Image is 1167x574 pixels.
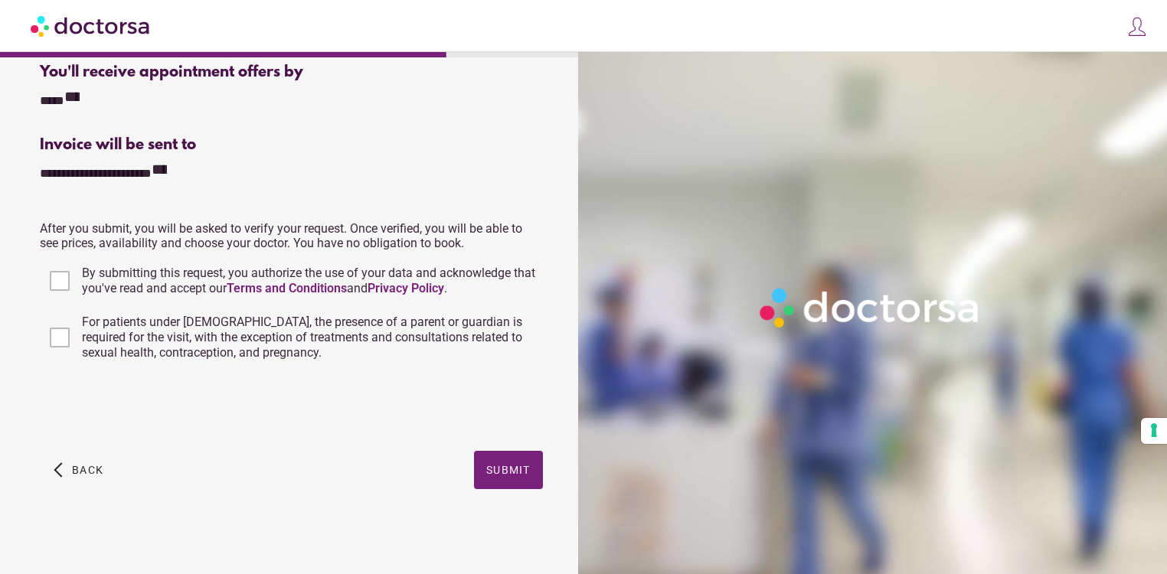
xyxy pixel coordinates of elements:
span: Back [72,464,103,476]
button: Submit [474,451,543,489]
div: Invoice will be sent to [40,136,542,154]
a: Terms and Conditions [227,281,347,295]
p: After you submit, you will be asked to verify your request. Once verified, you will be able to se... [40,221,542,250]
a: Privacy Policy [368,281,444,295]
div: You'll receive appointment offers by [40,64,542,81]
button: arrow_back_ios Back [47,451,110,489]
img: icons8-customer-100.png [1126,16,1148,38]
span: For patients under [DEMOGRAPHIC_DATA], the presence of a parent or guardian is required for the v... [82,315,522,360]
button: Your consent preferences for tracking technologies [1141,418,1167,444]
img: Doctorsa.com [31,8,152,43]
span: Submit [486,464,531,476]
span: By submitting this request, you authorize the use of your data and acknowledge that you've read a... [82,266,535,295]
iframe: reCAPTCHA [40,376,273,435]
img: Logo-Doctorsa-trans-White-partial-flat.png [753,282,987,334]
